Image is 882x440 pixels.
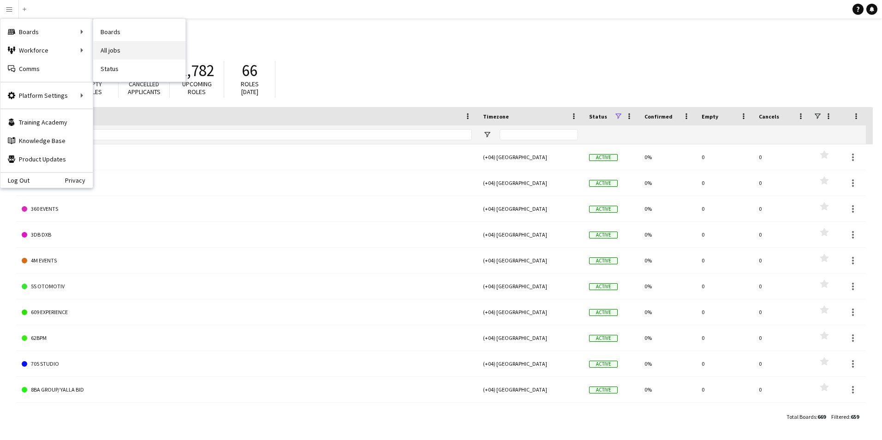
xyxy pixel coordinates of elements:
span: Active [589,154,618,161]
div: Platform Settings [0,86,93,105]
a: 705 STUDIO [22,351,472,377]
span: 1,782 [179,60,215,81]
span: Filtered [831,413,849,420]
div: 0% [639,325,696,351]
span: Upcoming roles [182,80,212,96]
span: Roles [DATE] [241,80,259,96]
div: 0 [753,274,810,299]
span: Timezone [483,113,509,120]
span: Active [589,335,618,342]
input: Timezone Filter Input [500,129,578,140]
div: 0 [696,351,753,376]
div: 0 [696,377,753,402]
span: Total Boards [787,413,816,420]
a: Boards [93,23,185,41]
span: Active [589,232,618,238]
div: (+04) [GEOGRAPHIC_DATA] [477,299,584,325]
span: 66 [242,60,257,81]
div: 0% [639,196,696,221]
div: (+04) [GEOGRAPHIC_DATA] [477,351,584,376]
div: (+04) [GEOGRAPHIC_DATA] [477,248,584,273]
div: 0% [639,377,696,402]
a: Log Out [0,177,30,184]
a: 2XCEED [22,170,472,196]
div: (+04) [GEOGRAPHIC_DATA] [477,377,584,402]
div: Workforce [0,41,93,59]
span: Empty [702,113,718,120]
div: 0 [696,196,753,221]
div: 0 [696,170,753,196]
div: (+04) [GEOGRAPHIC_DATA] [477,222,584,247]
span: Active [589,283,618,290]
span: Active [589,309,618,316]
a: Training Academy [0,113,93,131]
div: 0 [696,274,753,299]
span: 669 [817,413,826,420]
div: 0 [696,299,753,325]
button: Open Filter Menu [483,131,491,139]
div: 0% [639,274,696,299]
div: (+04) [GEOGRAPHIC_DATA] [477,196,584,221]
div: 0 [753,351,810,376]
div: 0 [753,325,810,351]
div: 0 [753,403,810,428]
a: All jobs [93,41,185,59]
div: 0% [639,222,696,247]
a: Privacy [65,177,93,184]
div: 0 [753,248,810,273]
span: Active [589,361,618,368]
span: 659 [851,413,859,420]
div: (+04) [GEOGRAPHIC_DATA] [477,274,584,299]
a: Knowledge Base [0,131,93,150]
div: 0% [639,403,696,428]
div: (+04) [GEOGRAPHIC_DATA] [477,144,584,170]
a: Status [93,59,185,78]
div: 0 [696,403,753,428]
div: (+04) [GEOGRAPHIC_DATA] [477,170,584,196]
h1: Boards [16,35,873,49]
a: 8BA GROUP/ YALLA BID [22,377,472,403]
a: 4M EVENTS [22,248,472,274]
span: Status [589,113,607,120]
div: (+04) [GEOGRAPHIC_DATA] [477,403,584,428]
div: : [831,408,859,426]
div: 0 [696,144,753,170]
span: Active [589,257,618,264]
div: 0 [753,222,810,247]
div: 0 [753,170,810,196]
div: Boards [0,23,93,41]
span: Confirmed [644,113,673,120]
a: Comms [0,59,93,78]
input: Board name Filter Input [38,129,472,140]
span: Cancelled applicants [128,80,161,96]
div: 0 [696,248,753,273]
div: 0% [639,144,696,170]
span: Active [589,180,618,187]
span: Cancels [759,113,779,120]
div: : [787,408,826,426]
div: 0 [696,325,753,351]
div: 0% [639,351,696,376]
div: 0% [639,170,696,196]
a: Product Updates [0,150,93,168]
div: 0% [639,248,696,273]
div: 0 [753,144,810,170]
a: 24 DEGREES [22,144,472,170]
span: Active [589,206,618,213]
a: 5S OTOMOTIV [22,274,472,299]
div: 0 [696,222,753,247]
div: 0 [753,377,810,402]
div: 0% [639,299,696,325]
a: A VIE EVENT MANAGEMENT [22,403,472,428]
span: Active [589,386,618,393]
a: 3DB DXB [22,222,472,248]
div: 0 [753,299,810,325]
a: 609 EXPERIENCE [22,299,472,325]
div: (+04) [GEOGRAPHIC_DATA] [477,325,584,351]
div: 0 [753,196,810,221]
a: 360 EVENTS [22,196,472,222]
a: 62BPM [22,325,472,351]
